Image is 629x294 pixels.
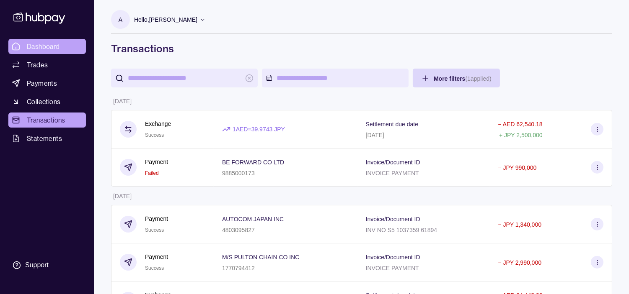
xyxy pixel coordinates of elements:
[27,133,62,143] span: Statements
[25,261,49,270] div: Support
[498,221,541,228] p: − JPY 1,340,000
[8,94,86,109] a: Collections
[465,75,491,82] p: ( 1 applied)
[222,265,255,271] p: 1770794412
[222,216,284,222] p: AUTOCOM JAPAN INC
[434,75,492,82] span: More filters
[128,69,241,87] input: search
[222,170,255,176] p: 9885000173
[27,78,57,88] span: Payments
[8,131,86,146] a: Statements
[119,15,122,24] p: A
[145,119,171,128] p: Exchange
[222,227,255,233] p: 4803095827
[498,259,541,266] p: − JPY 2,990,000
[498,121,542,128] p: − AED 62,540.18
[27,97,60,107] span: Collections
[8,256,86,274] a: Support
[113,193,132,199] p: [DATE]
[233,125,285,134] p: 1 AED = 39.9743 JPY
[366,227,437,233] p: INV NO S5 1037359 61894
[145,227,164,233] span: Success
[8,57,86,72] a: Trades
[498,164,536,171] p: − JPY 990,000
[366,159,420,166] p: Invoice/Document ID
[366,254,420,261] p: Invoice/Document ID
[111,42,612,55] h1: Transactions
[366,121,418,128] p: Settlement due date
[27,41,60,51] span: Dashboard
[145,132,164,138] span: Success
[366,170,419,176] p: INVOICE PAYMENT
[145,170,159,176] span: Failed
[134,15,197,24] p: Hello, [PERSON_NAME]
[8,112,86,128] a: Transactions
[413,69,500,87] button: More filters(1applied)
[145,252,168,261] p: Payment
[366,265,419,271] p: INVOICE PAYMENT
[366,216,420,222] p: Invoice/Document ID
[145,157,168,166] p: Payment
[222,159,284,166] p: BE FORWARD CO LTD
[222,254,300,261] p: M/S PULTON CHAIN CO INC
[366,132,384,138] p: [DATE]
[113,98,132,105] p: [DATE]
[499,132,543,138] p: + JPY 2,500,000
[27,115,65,125] span: Transactions
[8,39,86,54] a: Dashboard
[145,265,164,271] span: Success
[145,214,168,223] p: Payment
[27,60,48,70] span: Trades
[8,76,86,91] a: Payments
